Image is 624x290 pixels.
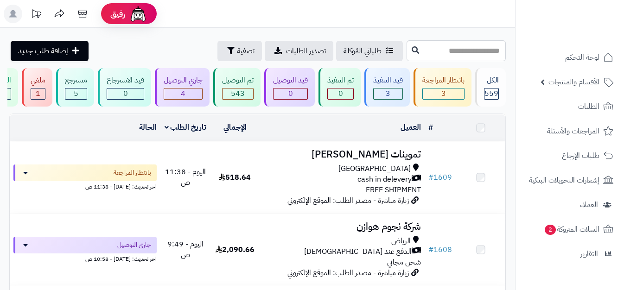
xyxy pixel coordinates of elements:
[11,41,89,61] a: إضافة طلب جديد
[580,247,598,260] span: التقارير
[344,45,382,57] span: طلباتي المُوكلة
[31,88,45,99] div: 1
[167,239,204,260] span: اليوم - 9:49 ص
[521,169,618,191] a: إشعارات التحويلات البنكية
[338,164,411,174] span: [GEOGRAPHIC_DATA]
[484,88,498,99] span: 559
[96,68,153,107] a: قيد الاسترجاع 0
[237,45,255,57] span: تصفية
[223,88,253,99] div: 543
[328,88,353,99] div: 0
[123,88,128,99] span: 0
[274,88,307,99] div: 0
[422,75,465,86] div: بانتظار المراجعة
[216,244,255,255] span: 2,090.66
[357,174,412,185] span: cash in delevery
[31,75,45,86] div: ملغي
[262,68,317,107] a: قيد التوصيل 0
[391,236,411,246] span: الرياض
[336,41,403,61] a: طلباتي المُوكلة
[401,122,421,133] a: العميل
[304,246,412,257] span: الدفع عند [DEMOGRAPHIC_DATA]
[164,75,203,86] div: جاري التوصيل
[114,168,151,177] span: بانتظار المراجعة
[521,145,618,167] a: طلبات الإرجاع
[223,122,247,133] a: الإجمالي
[374,88,402,99] div: 3
[578,100,599,113] span: الطلبات
[484,75,499,86] div: الكل
[139,122,157,133] a: الحالة
[165,122,207,133] a: تاريخ الطلب
[18,45,68,57] span: إضافة طلب جديد
[287,267,409,278] span: زيارة مباشرة - مصدر الطلب: الموقع الإلكتروني
[164,88,202,99] div: 4
[544,223,599,236] span: السلات المتروكة
[287,195,409,206] span: زيارة مباشرة - مصدر الطلب: الموقع الإلكتروني
[65,88,87,99] div: 5
[181,88,185,99] span: 4
[13,181,157,191] div: اخر تحديث: [DATE] - 11:38 ص
[317,68,363,107] a: تم التنفيذ 0
[423,88,464,99] div: 3
[110,8,125,19] span: رفيق
[129,5,147,23] img: ai-face.png
[107,88,144,99] div: 0
[363,68,412,107] a: قيد التنفيذ 3
[65,75,87,86] div: مسترجع
[545,225,556,235] span: 2
[521,243,618,265] a: التقارير
[441,88,446,99] span: 3
[428,244,433,255] span: #
[428,244,452,255] a: #1608
[565,51,599,64] span: لوحة التحكم
[219,172,251,183] span: 518.64
[428,172,452,183] a: #1609
[386,88,390,99] span: 3
[263,149,421,160] h3: تموينات [PERSON_NAME]
[36,88,40,99] span: 1
[288,88,293,99] span: 0
[521,95,618,118] a: الطلبات
[338,88,343,99] span: 0
[211,68,262,107] a: تم التوصيل 543
[521,218,618,240] a: السلات المتروكة2
[473,68,508,107] a: الكل559
[165,166,206,188] span: اليوم - 11:38 ص
[107,75,144,86] div: قيد الاسترجاع
[263,221,421,232] h3: شركة نجوم هوازن
[521,46,618,69] a: لوحة التحكم
[25,5,48,25] a: تحديثات المنصة
[153,68,211,107] a: جاري التوصيل 4
[547,125,599,138] span: المراجعات والأسئلة
[265,41,333,61] a: تصدير الطلبات
[366,184,421,195] span: FREE SHIPMENT
[117,240,151,250] span: جاري التوصيل
[428,122,433,133] a: #
[20,68,54,107] a: ملغي 1
[373,75,403,86] div: قيد التنفيذ
[521,120,618,142] a: المراجعات والأسئلة
[13,253,157,263] div: اخر تحديث: [DATE] - 10:58 ص
[74,88,78,99] span: 5
[217,41,262,61] button: تصفية
[54,68,96,107] a: مسترجع 5
[387,257,421,268] span: شحن مجاني
[286,45,326,57] span: تصدير الطلبات
[231,88,245,99] span: 543
[327,75,354,86] div: تم التنفيذ
[222,75,254,86] div: تم التوصيل
[561,7,615,26] img: logo-2.png
[412,68,473,107] a: بانتظار المراجعة 3
[273,75,308,86] div: قيد التوصيل
[529,174,599,187] span: إشعارات التحويلات البنكية
[562,149,599,162] span: طلبات الإرجاع
[521,194,618,216] a: العملاء
[580,198,598,211] span: العملاء
[548,76,599,88] span: الأقسام والمنتجات
[428,172,433,183] span: #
